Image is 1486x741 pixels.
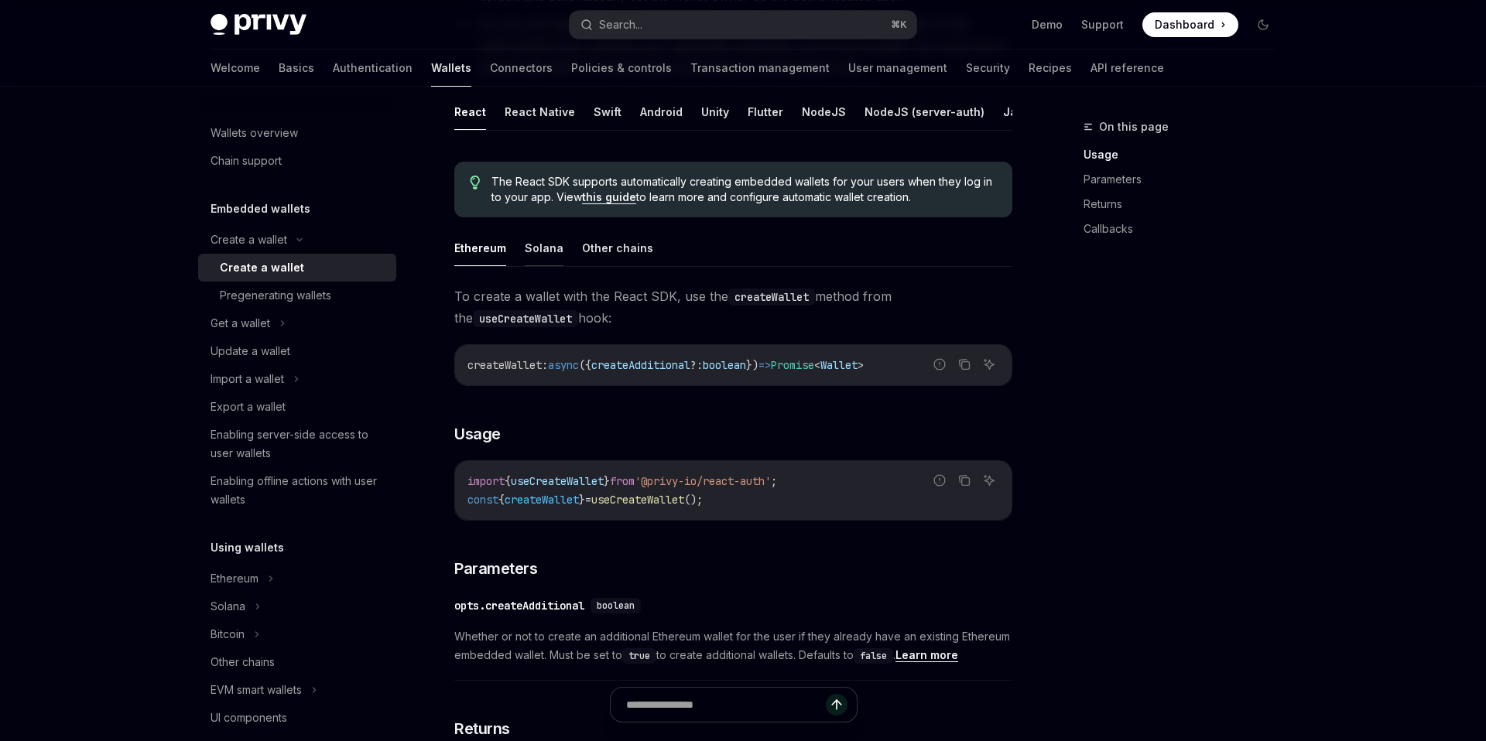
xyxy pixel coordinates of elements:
[491,174,997,205] span: The React SDK supports automatically creating embedded wallets for your users when they log in to...
[895,648,958,662] a: Learn more
[1029,50,1072,87] a: Recipes
[211,200,310,218] h5: Embedded wallets
[467,358,542,372] span: createWallet
[333,50,413,87] a: Authentication
[771,358,814,372] span: Promise
[454,230,506,266] button: Ethereum
[599,15,642,34] div: Search...
[979,354,999,374] button: Ask AI
[979,470,999,490] button: Ask AI
[454,558,537,579] span: Parameters
[622,648,656,664] code: true
[640,94,683,130] button: Android
[211,152,282,170] div: Chain support
[198,648,396,676] a: Other chains
[542,358,548,372] span: :
[771,474,777,488] span: ;
[211,342,290,360] div: Update a wallet
[279,50,314,87] a: Basics
[525,230,563,266] button: Solana
[1251,12,1275,37] button: Toggle dark mode
[211,314,270,333] div: Get a wallet
[211,538,284,557] h5: Using wallets
[211,472,387,509] div: Enabling offline actions with user wallets
[826,694,847,715] button: Send message
[585,493,591,507] span: =
[211,124,298,142] div: Wallets overview
[1084,217,1288,241] a: Callbacks
[954,354,974,374] button: Copy the contents from the code block
[467,474,505,488] span: import
[211,230,287,249] div: Create a wallet
[211,14,306,36] img: dark logo
[701,94,729,130] button: Unity
[454,94,486,130] button: React
[966,50,1010,87] a: Security
[454,627,1012,664] span: Whether or not to create an additional Ethereum wallet for the user if they already have an exist...
[690,50,830,87] a: Transaction management
[490,50,553,87] a: Connectors
[591,493,684,507] span: useCreateWallet
[1032,17,1063,32] a: Demo
[579,358,591,372] span: ({
[470,176,481,190] svg: Tip
[854,648,893,664] code: false
[198,467,396,514] a: Enabling offline actions with user wallets
[220,286,331,305] div: Pregenerating wallets
[198,337,396,365] a: Update a wallet
[582,190,636,204] a: this guide
[758,358,771,372] span: =>
[198,147,396,175] a: Chain support
[454,598,584,613] div: opts.createAdditional
[220,258,304,277] div: Create a wallet
[579,493,585,507] span: }
[198,421,396,467] a: Enabling server-side access to user wallets
[571,50,672,87] a: Policies & controls
[1081,17,1124,32] a: Support
[930,354,950,374] button: Report incorrect code
[211,653,275,671] div: Other chains
[1091,50,1164,87] a: API reference
[198,393,396,421] a: Export a wallet
[635,474,771,488] span: '@privy-io/react-auth'
[814,358,820,372] span: <
[802,94,846,130] button: NodeJS
[431,50,471,87] a: Wallets
[570,11,916,39] button: Search...⌘K
[473,310,578,327] code: useCreateWallet
[211,50,260,87] a: Welcome
[211,370,284,388] div: Import a wallet
[930,470,950,490] button: Report incorrect code
[684,493,703,507] span: ();
[548,358,579,372] span: async
[748,94,783,130] button: Flutter
[865,94,984,130] button: NodeJS (server-auth)
[820,358,858,372] span: Wallet
[858,358,864,372] span: >
[505,94,575,130] button: React Native
[198,282,396,309] a: Pregenerating wallets
[690,358,703,372] span: ?:
[454,285,1012,329] span: To create a wallet with the React SDK, use the method from the hook:
[954,470,974,490] button: Copy the contents from the code block
[604,474,610,488] span: }
[1084,142,1288,167] a: Usage
[610,474,635,488] span: from
[505,474,511,488] span: {
[1155,17,1214,32] span: Dashboard
[1084,167,1288,192] a: Parameters
[728,289,815,306] code: createWallet
[1142,12,1238,37] a: Dashboard
[211,681,302,699] div: EVM smart wallets
[1003,94,1030,130] button: Java
[891,19,907,31] span: ⌘ K
[703,358,746,372] span: boolean
[498,493,505,507] span: {
[594,94,621,130] button: Swift
[211,709,287,727] div: UI components
[198,119,396,147] a: Wallets overview
[211,625,245,644] div: Bitcoin
[454,423,501,445] span: Usage
[591,358,690,372] span: createAdditional
[1099,118,1169,136] span: On this page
